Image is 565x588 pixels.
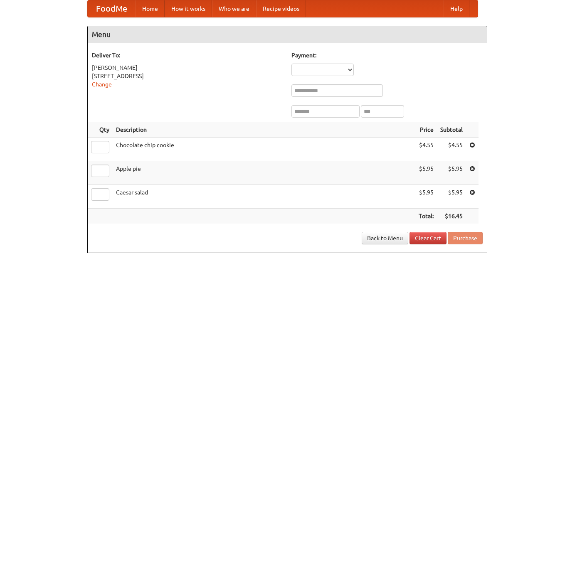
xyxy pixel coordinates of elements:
[437,138,466,161] td: $4.55
[362,232,408,244] a: Back to Menu
[165,0,212,17] a: How it works
[448,232,483,244] button: Purchase
[113,138,415,161] td: Chocolate chip cookie
[410,232,447,244] a: Clear Cart
[437,209,466,224] th: $16.45
[113,122,415,138] th: Description
[437,161,466,185] td: $5.95
[415,122,437,138] th: Price
[113,161,415,185] td: Apple pie
[437,122,466,138] th: Subtotal
[415,138,437,161] td: $4.55
[415,209,437,224] th: Total:
[256,0,306,17] a: Recipe videos
[88,0,136,17] a: FoodMe
[88,122,113,138] th: Qty
[92,64,283,72] div: [PERSON_NAME]
[136,0,165,17] a: Home
[88,26,487,43] h4: Menu
[92,72,283,80] div: [STREET_ADDRESS]
[212,0,256,17] a: Who we are
[92,51,283,59] h5: Deliver To:
[415,185,437,209] td: $5.95
[113,185,415,209] td: Caesar salad
[291,51,483,59] h5: Payment:
[415,161,437,185] td: $5.95
[92,81,112,88] a: Change
[437,185,466,209] td: $5.95
[444,0,469,17] a: Help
